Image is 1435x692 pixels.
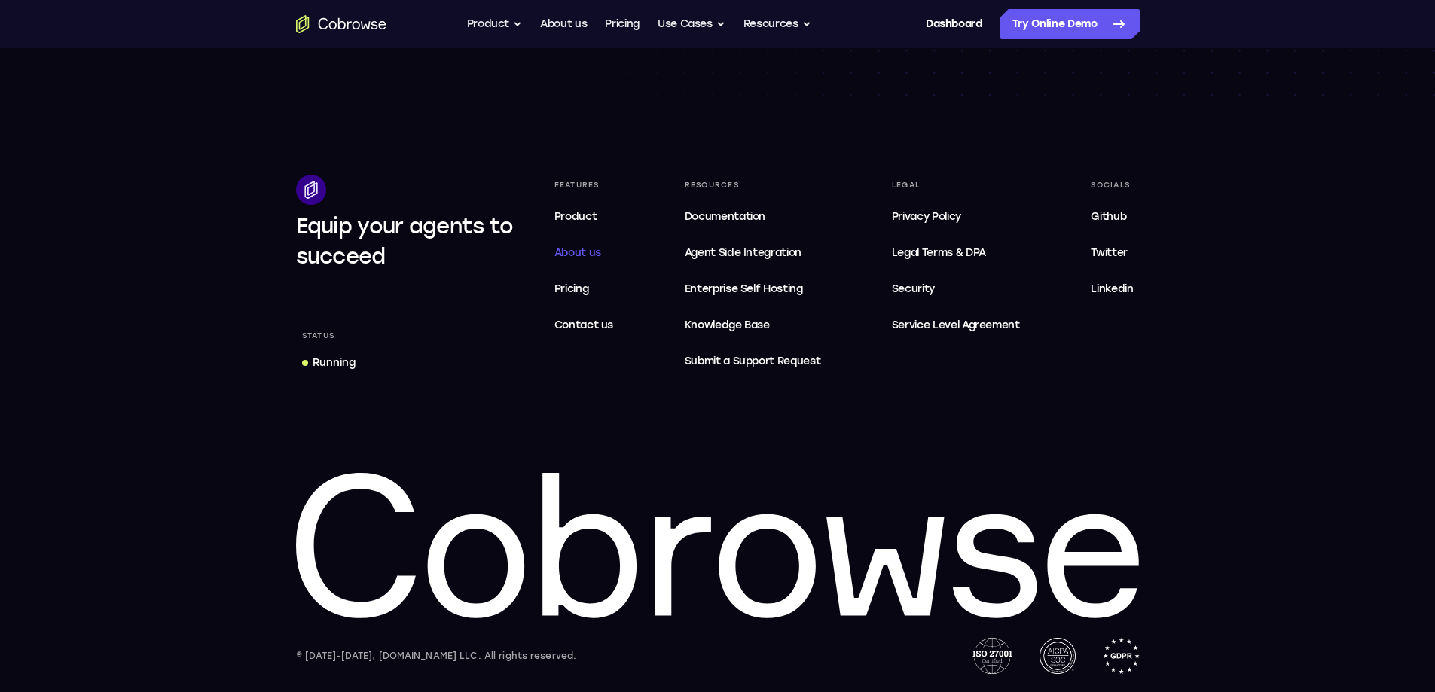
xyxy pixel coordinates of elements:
[554,210,597,223] span: Product
[1103,638,1140,674] img: GDPR
[1085,274,1139,304] a: Linkedin
[296,325,341,346] div: Status
[679,238,827,268] a: Agent Side Integration
[886,175,1026,196] div: Legal
[548,202,620,232] a: Product
[554,246,601,259] span: About us
[1091,246,1128,259] span: Twitter
[679,202,827,232] a: Documentation
[1000,9,1140,39] a: Try Online Demo
[548,310,620,340] a: Contact us
[886,202,1026,232] a: Privacy Policy
[554,319,614,331] span: Contact us
[548,274,620,304] a: Pricing
[679,310,827,340] a: Knowledge Base
[296,213,514,269] span: Equip your agents to succeed
[296,648,577,663] div: © [DATE]-[DATE], [DOMAIN_NAME] LLC. All rights reserved.
[926,9,982,39] a: Dashboard
[296,15,386,33] a: Go to the home page
[886,238,1026,268] a: Legal Terms & DPA
[296,349,362,376] a: Running
[972,638,1012,674] img: ISO
[679,346,827,376] a: Submit a Support Request
[685,210,765,223] span: Documentation
[886,274,1026,304] a: Security
[743,9,811,39] button: Resources
[548,238,620,268] a: About us
[679,175,827,196] div: Resources
[679,274,827,304] a: Enterprise Self Hosting
[892,210,961,223] span: Privacy Policy
[685,244,821,262] span: Agent Side Integration
[554,282,589,295] span: Pricing
[892,316,1020,334] span: Service Level Agreement
[1085,175,1139,196] div: Socials
[605,9,640,39] a: Pricing
[685,352,821,370] span: Submit a Support Request
[658,9,725,39] button: Use Cases
[892,246,986,259] span: Legal Terms & DPA
[1091,210,1126,223] span: Github
[886,310,1026,340] a: Service Level Agreement
[548,175,620,196] div: Features
[467,9,523,39] button: Product
[892,282,935,295] span: Security
[1091,282,1133,295] span: Linkedin
[1040,638,1076,674] img: AICPA SOC
[1085,202,1139,232] a: Github
[685,319,770,331] span: Knowledge Base
[540,9,587,39] a: About us
[313,355,356,370] div: Running
[1085,238,1139,268] a: Twitter
[685,280,821,298] span: Enterprise Self Hosting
